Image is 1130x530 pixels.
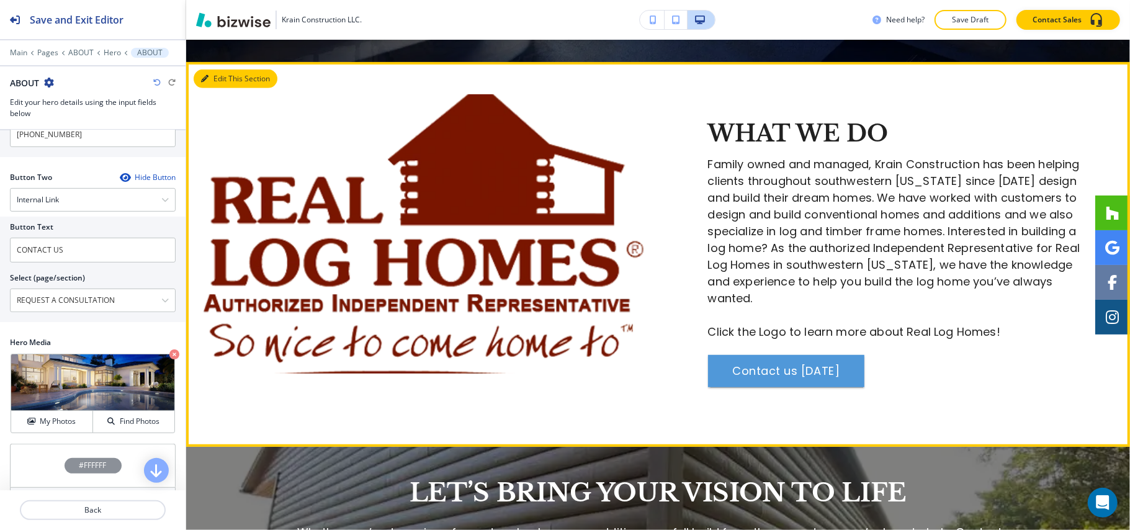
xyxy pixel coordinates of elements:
[951,14,990,25] p: Save Draft
[68,48,94,57] button: ABOUT
[10,353,176,434] div: My PhotosFind Photos
[282,14,362,25] h3: Krain Construction LLC.
[10,337,176,348] h2: Hero Media
[1033,14,1082,25] p: Contact Sales
[137,48,163,57] p: ABOUT
[10,172,52,183] h2: Button Two
[1095,195,1130,230] a: Social media link to houzz account
[10,272,85,284] h2: Select (page/section)
[1095,230,1130,265] a: Social media link to google account
[40,416,76,427] h4: My Photos
[295,479,1021,506] p: LET’S BRING YOUR VISION TO LIFE
[1088,488,1118,518] div: Open Intercom Messenger
[93,411,174,433] button: Find Photos
[120,173,176,182] button: Hide Button
[17,194,59,205] h4: Internal Link
[935,10,1007,30] button: Save Draft
[708,122,1081,146] p: WHAT WE DO
[11,290,161,311] input: Manual Input
[1095,265,1130,300] a: Social media link to facebook account
[708,156,1081,307] p: Family owned and managed, Krain Construction has been helping clients throughout southwestern [US...
[186,94,658,374] img: <p>WHAT WE DO</p>
[1095,300,1130,335] a: Social media link to instagram account
[10,48,27,57] button: Main
[11,411,93,433] button: My Photos
[10,97,176,119] h3: Edit your hero details using the input fields below
[886,14,925,25] h3: Need help?
[708,323,1081,340] p: Click the Logo to learn more about Real Log Homes!
[120,416,159,427] h4: Find Photos
[196,11,362,29] button: Krain Construction LLC.
[21,505,164,516] p: Back
[1016,10,1120,30] button: Contact Sales
[194,70,277,88] button: Edit This Section
[20,500,166,520] button: Back
[104,48,121,57] button: Hero
[10,76,39,89] h2: ABOUT
[708,355,865,387] button: Contact us [DATE]
[79,460,107,471] h4: #FFFFFF
[196,12,271,27] img: Bizwise Logo
[131,48,169,58] button: ABOUT
[37,48,58,57] button: Pages
[10,444,176,510] button: #FFFFFFBackground Color
[10,222,53,233] h2: Button Text
[30,12,123,27] h2: Save and Exit Editor
[10,122,176,147] input: Ex. 561-222-1111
